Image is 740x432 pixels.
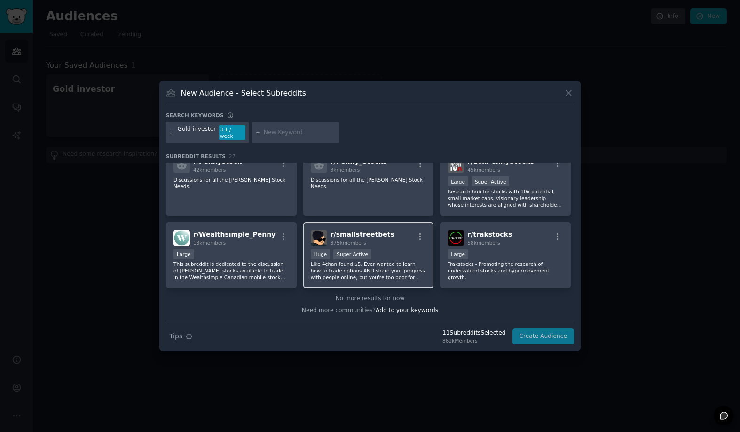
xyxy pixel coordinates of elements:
[311,176,426,190] p: Discussions for all the [PERSON_NAME] Stock Needs.
[193,231,276,238] span: r/ Wealthsimple_Penny
[311,230,327,246] img: smallstreetbets
[448,249,468,259] div: Large
[311,249,331,259] div: Huge
[331,231,394,238] span: r/ smallstreetbets
[178,125,216,140] div: Gold investor
[467,158,534,165] span: r/ 10xPennyStocks
[472,176,510,186] div: Super Active
[442,329,505,337] div: 11 Subreddit s Selected
[264,128,335,137] input: New Keyword
[173,261,289,280] p: This subreddit is dedicated to the discussion of [PERSON_NAME] stocks available to trade in the W...
[166,153,226,160] span: Subreddit Results
[467,167,500,173] span: 45k members
[448,157,464,173] img: 10xPennyStocks
[331,240,366,246] span: 375k members
[331,167,360,173] span: 3k members
[467,231,512,238] span: r/ trakstocks
[467,240,500,246] span: 58k members
[181,88,306,98] h3: New Audience - Select Subreddits
[229,153,236,159] span: 27
[448,230,464,246] img: trakstocks
[442,337,505,344] div: 862k Members
[166,112,224,119] h3: Search keywords
[166,295,574,303] div: No more results for now
[166,303,574,315] div: Need more communities?
[173,230,190,246] img: Wealthsimple_Penny
[193,167,226,173] span: 42k members
[331,158,387,165] span: r/ Penny_Stocks
[448,188,563,208] p: Research hub for stocks with 10x potential, small market caps, visionary leadership whose interes...
[173,249,194,259] div: Large
[193,158,242,165] span: r/ Pennystock
[448,261,563,280] p: Trakstocks - Promoting the research of undervalued stocks and hypermovement growth.
[173,176,289,190] p: Discussions for all the [PERSON_NAME] Stock Needs.
[166,328,196,344] button: Tips
[376,307,438,313] span: Add to your keywords
[169,331,182,341] span: Tips
[219,125,245,140] div: 3.1 / week
[311,261,426,280] p: Like 4chan found $5. Ever wanted to learn how to trade options AND share your progress with peopl...
[333,249,371,259] div: Super Active
[193,240,226,246] span: 13k members
[448,176,468,186] div: Large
